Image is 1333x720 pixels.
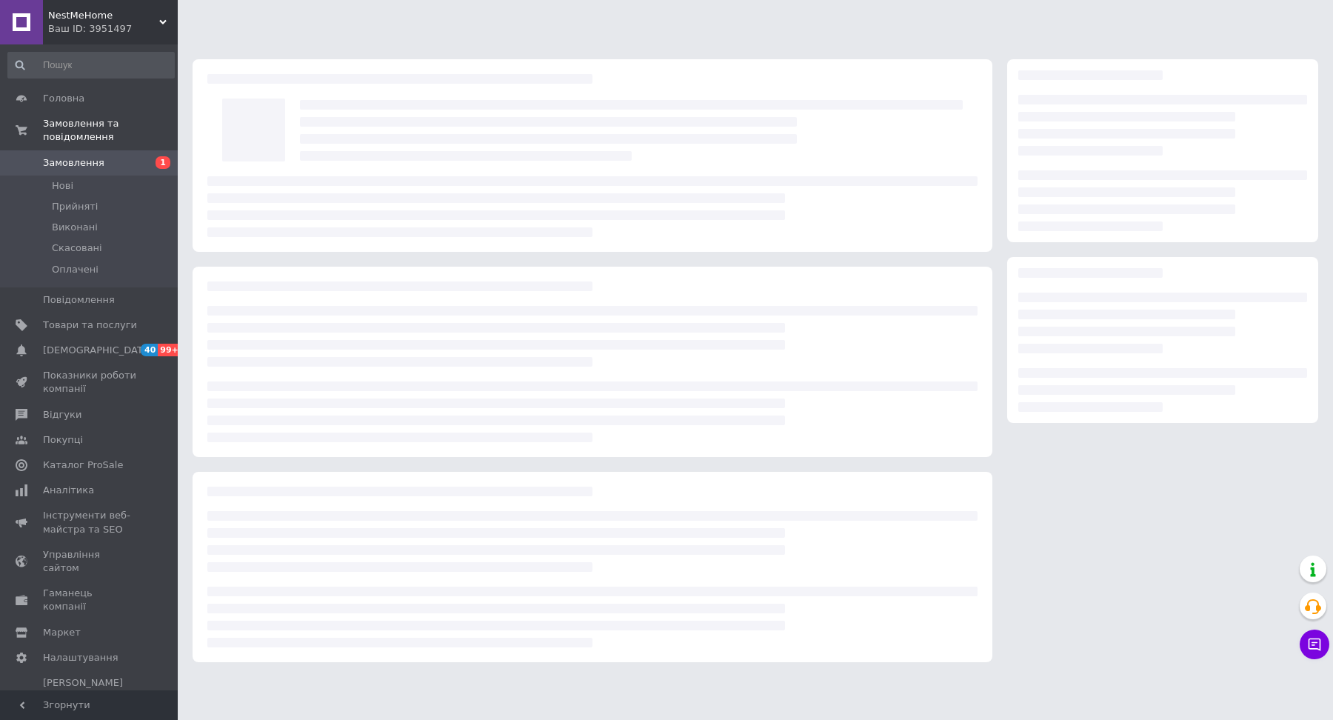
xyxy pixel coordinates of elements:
[156,156,170,169] span: 1
[43,509,137,536] span: Інструменти веб-майстра та SEO
[52,263,98,276] span: Оплачені
[52,179,73,193] span: Нові
[43,369,137,396] span: Показники роботи компанії
[43,484,94,497] span: Аналітика
[43,117,178,144] span: Замовлення та повідомлення
[43,92,84,105] span: Головна
[43,548,137,575] span: Управління сайтом
[43,433,83,447] span: Покупці
[1300,630,1329,659] button: Чат з покупцем
[141,344,158,356] span: 40
[52,241,102,255] span: Скасовані
[43,319,137,332] span: Товари та послуги
[43,408,81,421] span: Відгуки
[43,459,123,472] span: Каталог ProSale
[52,221,98,234] span: Виконані
[43,651,118,664] span: Налаштування
[43,293,115,307] span: Повідомлення
[48,9,159,22] span: NestMeHome
[43,156,104,170] span: Замовлення
[43,676,137,717] span: [PERSON_NAME] та рахунки
[43,626,81,639] span: Маркет
[48,22,178,36] div: Ваш ID: 3951497
[43,587,137,613] span: Гаманець компанії
[43,344,153,357] span: [DEMOGRAPHIC_DATA]
[7,52,175,79] input: Пошук
[52,200,98,213] span: Прийняті
[158,344,182,356] span: 99+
